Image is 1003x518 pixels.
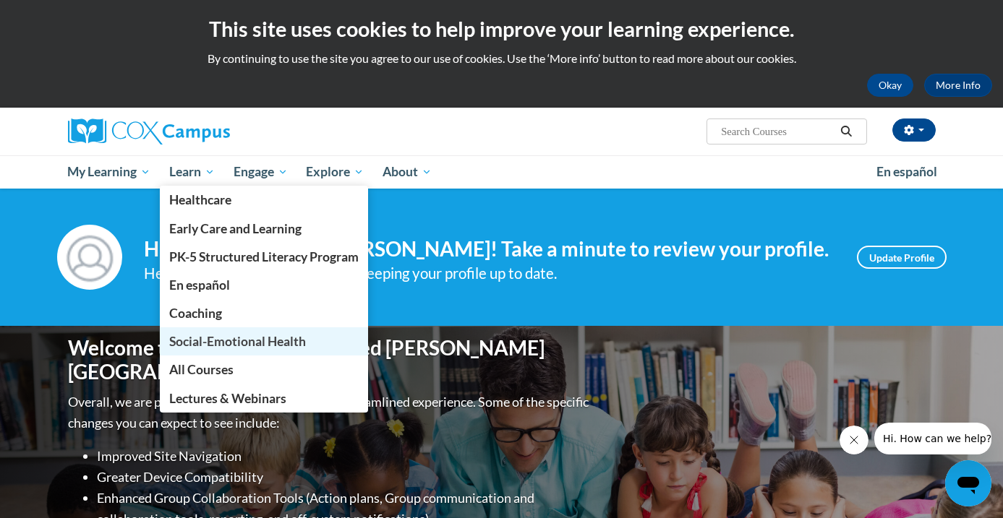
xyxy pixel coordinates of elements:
[46,155,957,189] div: Main menu
[160,186,368,214] a: Healthcare
[160,327,368,355] a: Social-Emotional Health
[160,243,368,271] a: PK-5 Structured Literacy Program
[874,423,991,454] iframe: Message from company
[867,157,947,187] a: En español
[383,163,432,181] span: About
[835,123,857,140] button: Search
[234,163,288,181] span: Engage
[11,51,992,66] p: By continuing to use the site you agree to our use of cookies. Use the ‘More info’ button to read...
[169,277,230,293] span: En español
[169,391,286,406] span: Lectures & Webinars
[160,271,368,299] a: En español
[160,155,224,189] a: Learn
[144,262,835,285] div: Help improve your experience by keeping your profile up to date.
[160,384,368,413] a: Lectures & Webinars
[892,118,936,142] button: Account Settings
[160,355,368,384] a: All Courses
[160,215,368,243] a: Early Care and Learning
[97,467,592,488] li: Greater Device Compatibility
[169,221,302,236] span: Early Care and Learning
[59,155,161,189] a: My Learning
[857,246,947,269] a: Update Profile
[924,74,992,97] a: More Info
[945,460,991,506] iframe: Button to launch messaging window
[876,164,937,179] span: En español
[840,426,868,454] iframe: Close message
[68,336,592,384] h1: Welcome to the new and improved [PERSON_NAME][GEOGRAPHIC_DATA]
[169,192,231,207] span: Healthcare
[373,155,441,189] a: About
[169,249,359,264] span: PK-5 Structured Literacy Program
[68,118,230,144] img: Cox Campus
[144,237,835,262] h4: Hi [PERSON_NAME] [PERSON_NAME]! Take a minute to review your profile.
[169,163,215,181] span: Learn
[67,163,150,181] span: My Learning
[169,334,306,349] span: Social-Emotional Health
[867,74,913,97] button: Okay
[296,155,373,189] a: Explore
[160,299,368,327] a: Coaching
[11,14,992,43] h2: This site uses cookies to help improve your learning experience.
[97,446,592,467] li: Improved Site Navigation
[169,306,222,321] span: Coaching
[68,392,592,433] p: Overall, we are proud to provide you with a more streamlined experience. Some of the specific cha...
[224,155,297,189] a: Engage
[57,225,122,290] img: Profile Image
[306,163,364,181] span: Explore
[169,362,234,377] span: All Courses
[68,118,343,144] a: Cox Campus
[720,123,835,140] input: Search Courses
